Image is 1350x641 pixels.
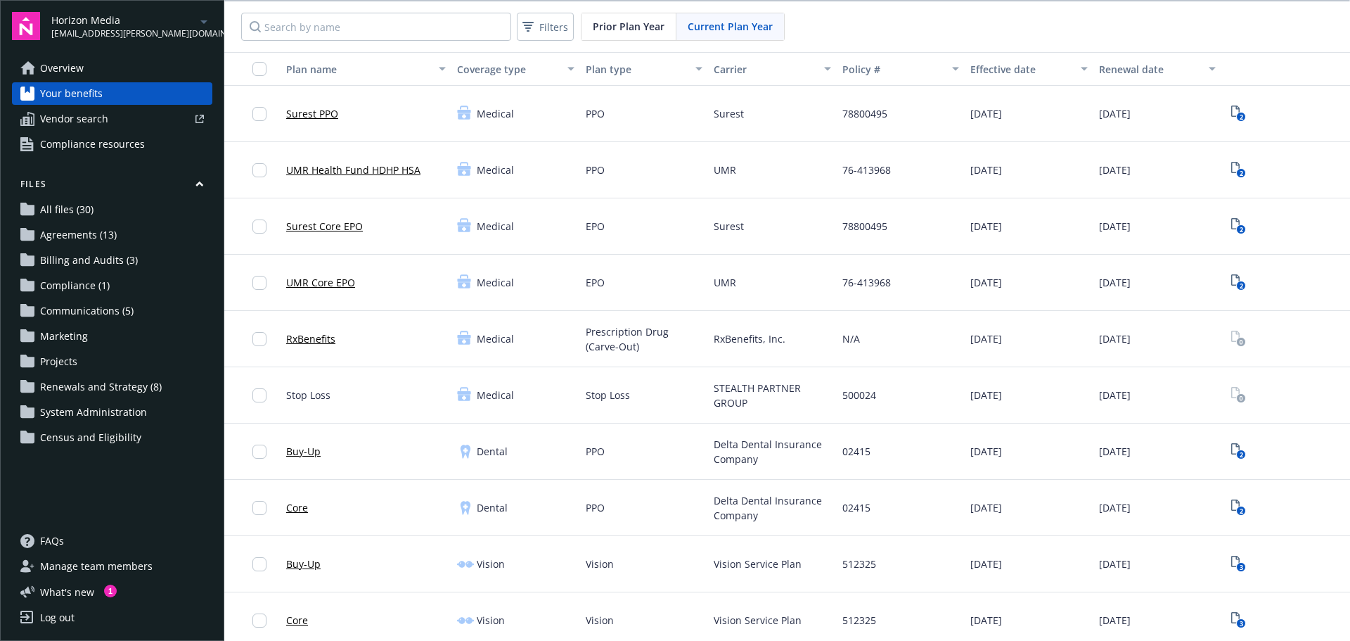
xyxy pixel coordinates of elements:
[714,106,744,121] span: Surest
[12,133,212,156] a: Compliance resources
[477,444,508,459] span: Dental
[477,219,514,234] span: Medical
[1227,328,1249,350] span: View Plan Documents
[1099,219,1131,234] span: [DATE]
[714,557,802,571] span: Vision Service Plan
[40,133,145,156] span: Compliance resources
[12,198,212,221] a: All files (30)
[40,350,77,373] span: Projects
[451,52,580,86] button: Coverage type
[477,331,514,346] span: Medical
[40,401,147,424] span: System Administration
[40,530,64,552] span: FAQs
[586,275,605,290] span: EPO
[40,300,134,322] span: Communications (5)
[842,444,870,459] span: 02415
[12,274,212,297] a: Compliance (1)
[842,557,876,571] span: 512325
[51,12,212,40] button: Horizon Media[EMAIL_ADDRESS][PERSON_NAME][DOMAIN_NAME]arrowDropDown
[970,444,1002,459] span: [DATE]
[714,437,831,467] span: Delta Dental Insurance Company
[12,350,212,373] a: Projects
[286,62,430,77] div: Plan name
[837,52,965,86] button: Policy #
[40,249,138,272] span: Billing and Audits (3)
[1239,225,1242,234] text: 2
[970,557,1002,571] span: [DATE]
[1227,384,1249,407] span: View Plan Documents
[40,607,75,629] div: Log out
[586,62,688,77] div: Plan type
[12,12,40,40] img: navigator-logo.svg
[586,219,605,234] span: EPO
[1099,106,1131,121] span: [DATE]
[714,613,802,628] span: Vision Service Plan
[12,401,212,424] a: System Administration
[842,388,876,402] span: 500024
[286,219,363,234] a: Surest Core EPO
[1227,272,1249,294] a: View Plan Documents
[40,426,141,449] span: Census and Eligibility
[580,52,709,86] button: Plan type
[40,82,103,105] span: Your benefits
[970,62,1072,77] div: Effective date
[965,52,1093,86] button: Effective date
[1239,507,1242,516] text: 2
[1227,497,1249,519] a: View Plan Documents
[1099,62,1201,77] div: Renewal date
[520,17,571,37] span: Filters
[714,381,831,410] span: STEALTH PARTNER GROUP
[970,219,1002,234] span: [DATE]
[457,62,559,77] div: Coverage type
[12,530,212,552] a: FAQs
[714,62,816,77] div: Carrier
[12,224,212,246] a: Agreements (13)
[51,27,195,40] span: [EMAIL_ADDRESS][PERSON_NAME][DOMAIN_NAME]
[1239,563,1242,572] text: 3
[1227,609,1249,632] span: View Plan Documents
[714,219,744,234] span: Surest
[252,557,266,571] input: Toggle Row Selected
[12,376,212,398] a: Renewals and Strategy (8)
[593,19,664,34] span: Prior Plan Year
[12,57,212,80] a: Overview
[252,332,266,346] input: Toggle Row Selected
[1227,103,1249,125] span: View Plan Documents
[1227,215,1249,238] a: View Plan Documents
[286,613,308,628] a: Core
[40,376,162,398] span: Renewals and Strategy (8)
[970,163,1002,177] span: [DATE]
[12,555,212,578] a: Manage team members
[286,500,308,515] a: Core
[12,300,212,322] a: Communications (5)
[1099,500,1131,515] span: [DATE]
[12,426,212,449] a: Census and Eligibility
[970,613,1002,628] span: [DATE]
[1227,440,1249,463] span: View Plan Documents
[12,585,117,599] button: What's new1
[12,249,212,272] a: Billing and Audits (3)
[477,557,505,571] span: Vision
[286,557,321,571] a: Buy-Up
[586,163,605,177] span: PPO
[477,613,505,628] span: Vision
[1239,113,1242,122] text: 2
[586,324,703,354] span: Prescription Drug (Carve-Out)
[586,613,614,628] span: Vision
[40,57,84,80] span: Overview
[842,163,891,177] span: 76-413968
[477,275,514,290] span: Medical
[714,493,831,523] span: Delta Dental Insurance Company
[252,220,266,234] input: Toggle Row Selected
[252,163,266,177] input: Toggle Row Selected
[286,163,420,177] a: UMR Health Fund HDHP HSA
[1227,553,1249,576] span: View Plan Documents
[1239,619,1242,628] text: 3
[1227,159,1249,182] span: View Plan Documents
[12,108,212,130] a: Vendor search
[708,52,837,86] button: Carrier
[286,444,321,459] a: Buy-Up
